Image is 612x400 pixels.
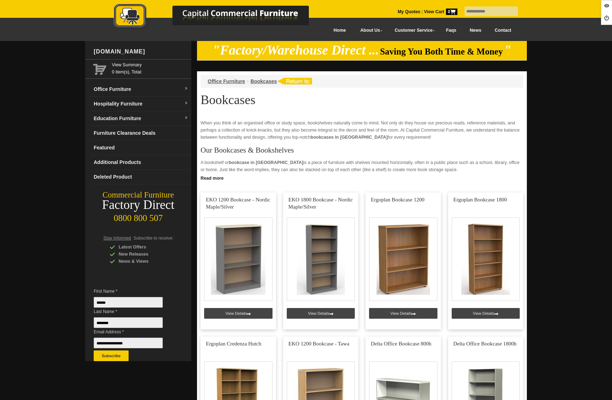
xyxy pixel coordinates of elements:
[250,78,277,84] a: Bookcases
[208,78,245,84] a: Office Furniture
[91,97,191,111] a: Hospitality Furnituredropdown
[201,147,523,154] h3: Our Bookcases & Bookshelves
[277,78,312,84] img: return to
[94,328,173,335] span: Email Address *
[439,22,463,39] a: Faqs
[247,78,249,85] li: ›
[91,111,191,126] a: Education Furnituredropdown
[94,4,343,32] a: Capital Commercial Furniture Logo
[463,22,488,39] a: News
[110,243,177,251] div: Latest Offers
[91,82,191,97] a: Office Furnituredropdown
[424,9,457,14] strong: View Cart
[94,317,163,328] input: Last Name *
[184,101,188,106] img: dropdown
[229,160,303,165] strong: bookcase in [GEOGRAPHIC_DATA]
[387,22,439,39] a: Customer Service
[134,236,173,241] span: Subscribe to receive:
[112,61,188,75] span: 0 item(s), Total:
[423,9,457,14] a: View Cart0
[85,190,191,200] div: Commercial Furniture
[91,155,191,170] a: Additional Products
[94,338,163,348] input: Email Address *
[110,251,177,258] div: New Releases
[184,87,188,91] img: dropdown
[94,350,129,361] button: Subscribe
[201,119,523,141] p: When you think of an organised office or study space, bookshelves naturally come to mind. Not onl...
[446,9,457,15] span: 0
[398,9,420,14] a: My Quotes
[85,200,191,210] div: Factory Direct
[201,93,523,107] h1: Bookcases
[353,22,387,39] a: About Us
[91,126,191,140] a: Furniture Clearance Deals
[94,288,173,295] span: First Name *
[213,43,379,57] em: "Factory/Warehouse Direct ...
[91,41,191,62] div: [DOMAIN_NAME]
[91,140,191,155] a: Featured
[103,236,131,241] span: Stay Informed
[201,159,523,173] p: A bookshelf or is a piece of furniture with shelves mounted horizontally, often in a public place...
[380,47,503,56] span: Saving You Both Time & Money
[85,210,191,223] div: 0800 800 507
[504,43,512,57] em: "
[488,22,518,39] a: Contact
[197,173,527,182] a: Click to read more
[184,116,188,120] img: dropdown
[94,4,343,30] img: Capital Commercial Furniture Logo
[110,258,177,265] div: News & Views
[94,297,163,308] input: First Name *
[311,135,388,140] strong: bookcases in [GEOGRAPHIC_DATA]
[112,61,188,68] a: View Summary
[91,170,191,184] a: Deleted Product
[94,308,173,315] span: Last Name *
